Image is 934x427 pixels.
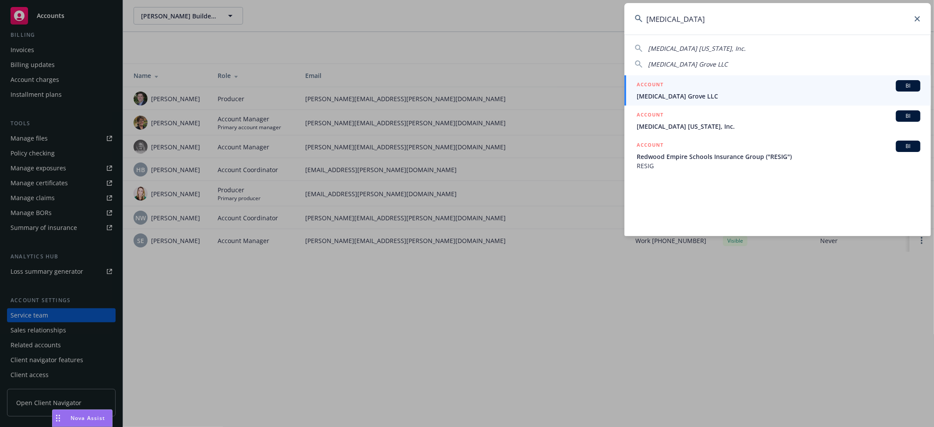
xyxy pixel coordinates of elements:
[899,112,917,120] span: BI
[53,410,63,427] div: Drag to move
[624,106,931,136] a: ACCOUNTBI[MEDICAL_DATA] [US_STATE], Inc.
[899,82,917,90] span: BI
[637,92,920,101] span: [MEDICAL_DATA] Grove LLC
[637,152,920,161] span: Redwood Empire Schools Insurance Group ("RESIG")
[637,80,663,91] h5: ACCOUNT
[637,161,920,170] span: RESIG
[70,414,105,422] span: Nova Assist
[52,409,113,427] button: Nova Assist
[648,44,746,53] span: [MEDICAL_DATA] [US_STATE], Inc.
[637,141,663,151] h5: ACCOUNT
[624,75,931,106] a: ACCOUNTBI[MEDICAL_DATA] Grove LLC
[637,122,920,131] span: [MEDICAL_DATA] [US_STATE], Inc.
[637,110,663,121] h5: ACCOUNT
[648,60,728,68] span: [MEDICAL_DATA] Grove LLC
[624,3,931,35] input: Search...
[624,136,931,175] a: ACCOUNTBIRedwood Empire Schools Insurance Group ("RESIG")RESIG
[899,142,917,150] span: BI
